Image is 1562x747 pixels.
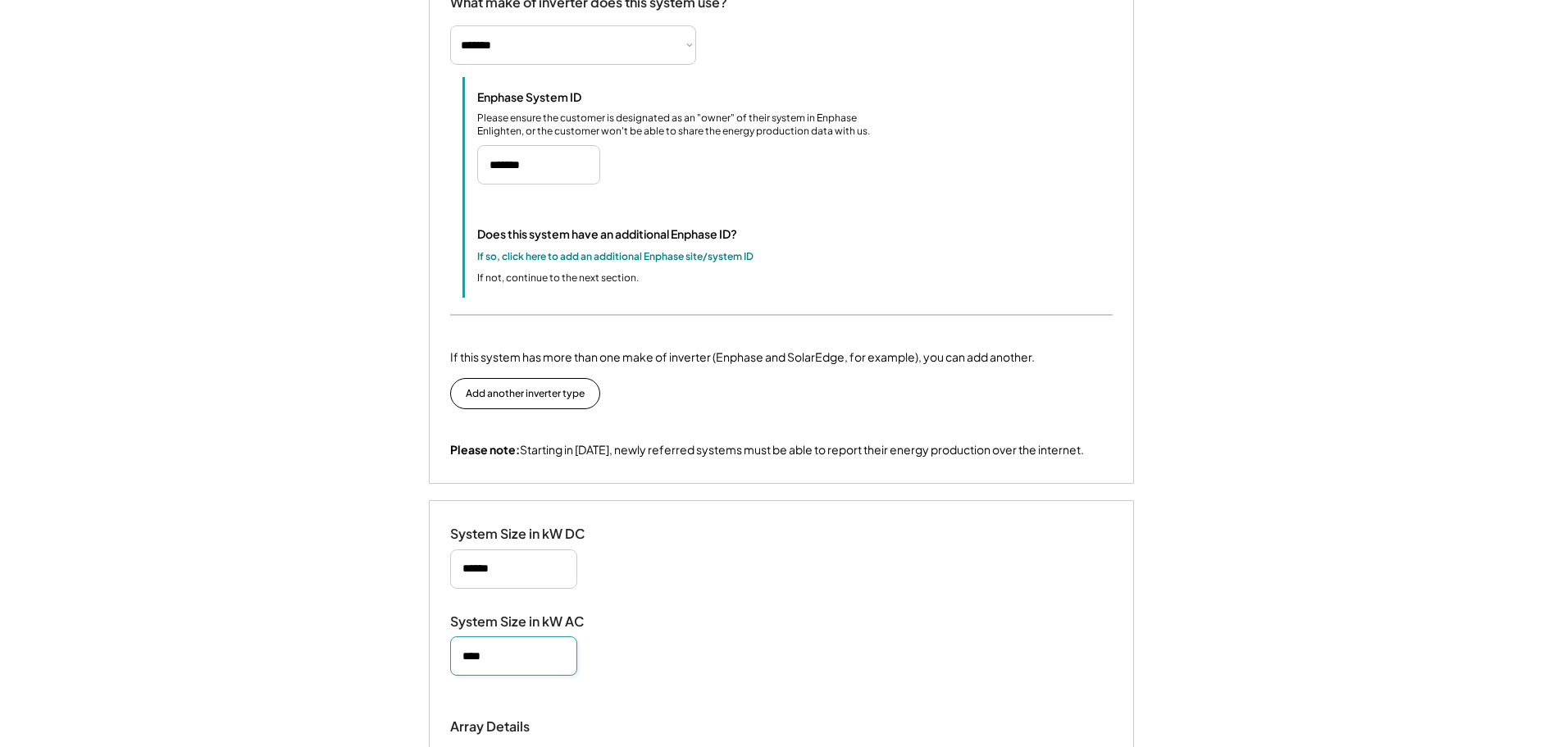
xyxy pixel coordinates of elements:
div: Array Details [450,717,532,736]
div: If not, continue to the next section. [477,271,639,285]
div: Starting in [DATE], newly referred systems must be able to report their energy production over th... [450,442,1084,458]
button: Add another inverter type [450,378,600,409]
div: If this system has more than one make of inverter (Enphase and SolarEdge, for example), you can a... [450,348,1035,366]
div: Please ensure the customer is designated as an "owner" of their system in Enphase Enlighten, or t... [477,112,887,139]
div: If so, click here to add an additional Enphase site/system ID [477,249,754,264]
div: Does this system have an additional Enphase ID? [477,225,737,243]
div: Enphase System ID [477,89,641,104]
div: System Size in kW AC [450,613,614,631]
div: System Size in kW DC [450,526,614,543]
strong: Please note: [450,442,520,457]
